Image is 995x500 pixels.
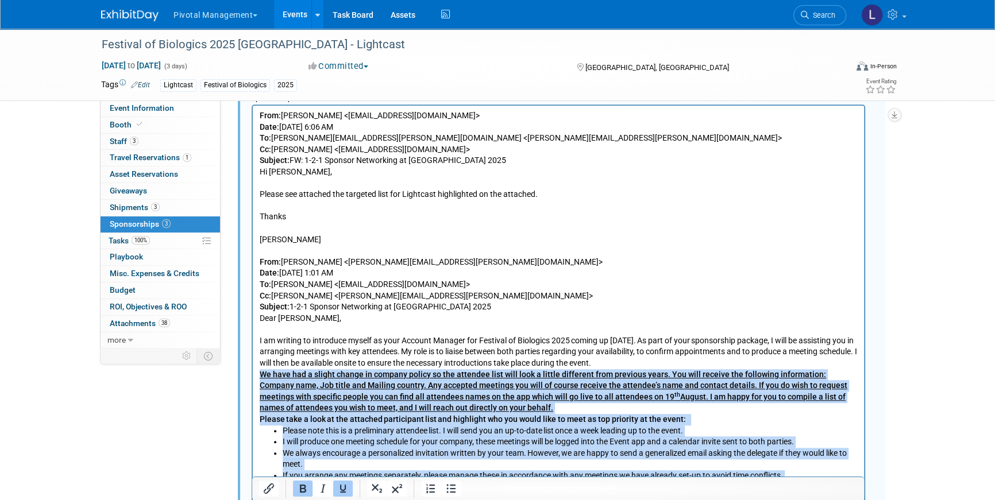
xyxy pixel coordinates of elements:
span: Travel Reservations [110,153,191,162]
span: Asset Reservations [110,169,178,179]
div: Lightcast [160,79,196,91]
a: Booth [101,117,220,133]
span: Sponsorships [110,219,171,228]
sup: th [422,285,427,293]
a: Budget [101,282,220,299]
button: Italic [313,480,333,497]
a: more [101,332,220,348]
span: Staff [110,137,138,146]
button: Underline [333,480,353,497]
li: If you arrange any meetings separately, please manage these in accordance with any meetings we ha... [30,365,605,376]
a: Misc. Expenses & Credits [101,266,220,282]
a: Edit [131,81,150,89]
b: 150 persons in total (with 20 highlighted as top priority) [109,377,311,386]
i: Booth reservation complete [137,121,142,127]
li: Please select a max of [30,376,605,387]
span: Misc. Expenses & Credits [110,269,199,278]
a: Attachments38 [101,316,220,332]
span: (3 days) [163,63,187,70]
a: Travel Reservations1 [101,150,220,166]
span: 1 [183,153,191,162]
img: Leslie Pelton [861,4,883,26]
div: Event Rating [865,79,896,84]
a: Staff3 [101,134,220,150]
span: Search [809,11,835,20]
span: 3 [151,203,160,211]
b: list [325,421,336,431]
a: Giveaways [101,183,220,199]
div: 2025 [274,79,297,91]
img: ExhibitDay [101,10,159,21]
b: at the attached [74,309,130,318]
a: Event Information [101,100,220,117]
li: Please do not remove the ‘PA’ column. [30,409,605,421]
div: Festival of Biologics 2025 [GEOGRAPHIC_DATA] - Lightcast [98,34,829,55]
td: Personalize Event Tab Strip [177,348,197,363]
li: I will produce one meeting schedule for your company, these meetings will be logged into the Even... [30,331,605,342]
span: more [107,335,126,344]
li: We always encourage a personalized invitation written by your team. However, we are happy to send... [30,342,605,365]
span: ROI, Objectives & ROO [110,302,187,311]
li: Please note this is a preliminary attendee list. I will send you an up-to-date list once a week l... [30,320,605,331]
span: to [126,61,137,70]
button: Bold [293,480,313,497]
a: Tasks100% [101,233,220,249]
span: 100% [132,236,150,245]
span: Shipments [110,203,160,212]
b: take a look [33,309,73,318]
span: Tasks [109,236,150,245]
td: Tags [101,79,150,92]
div: In-Person [870,62,897,71]
span: [GEOGRAPHIC_DATA], [GEOGRAPHIC_DATA] [585,63,728,72]
button: Committed [304,60,373,72]
li: If you have multiple team members taking meeting, please also make note of this in the list you s... [30,387,605,409]
b: list [172,309,184,318]
span: Playbook [110,252,143,261]
button: Superscript [387,480,407,497]
img: Format-Inperson.png [857,61,868,71]
span: Attachments [110,319,170,328]
a: Sponsorships3 [101,216,220,232]
a: Shipments3 [101,200,220,216]
b: ASAP. [337,421,358,431]
a: Search [793,5,846,25]
div: Event Format [778,60,897,77]
button: Bullet list [441,480,461,497]
b: participant [131,309,171,318]
span: 3 [162,219,171,228]
button: Numbered list [421,480,441,497]
b: and highlight who you would like to meet as top priority at the event: [185,309,433,318]
span: Budget [110,285,136,294]
button: Subscript [367,480,387,497]
a: Asset Reservations [101,166,220,183]
td: Toggle Event Tabs [197,348,221,363]
span: [DATE] [DATE] [101,60,161,71]
b: please return your [257,421,323,431]
a: ROI, Objectives & ROO [101,299,220,315]
span: Giveaways [110,186,147,195]
b: Please [7,309,32,318]
span: Booth [110,120,145,129]
button: Insert/edit link [259,480,279,497]
div: Festival of Biologics [200,79,270,91]
span: 3 [130,137,138,145]
span: 38 [159,319,170,327]
span: Event Information [110,103,174,113]
a: Playbook [101,249,220,265]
